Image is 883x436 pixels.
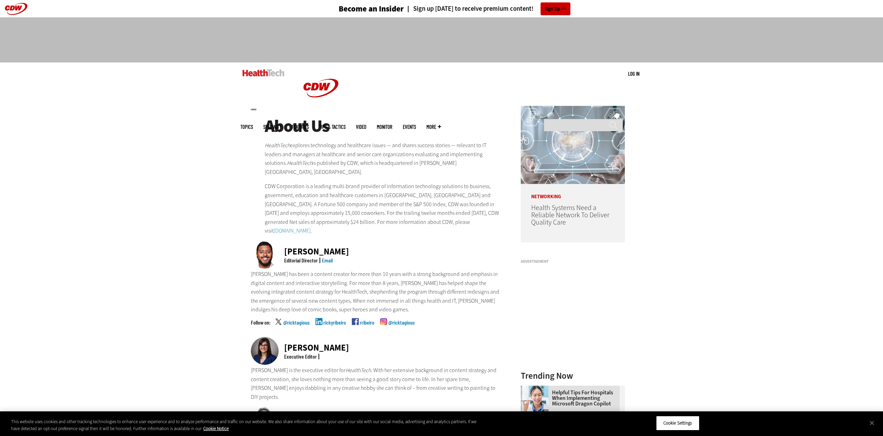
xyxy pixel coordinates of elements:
[251,270,503,314] p: [PERSON_NAME] has been a content creator for more than 10 years with a strong background and emph...
[203,426,229,431] a: More information about your privacy
[403,124,416,129] a: Events
[274,227,311,234] a: [DOMAIN_NAME]
[319,124,346,129] a: Tips & Tactics
[284,247,349,256] div: [PERSON_NAME]
[313,5,404,13] a: Become an Insider
[377,124,392,129] a: MonITor
[263,124,281,129] span: Specialty
[339,5,404,13] h3: Become an Insider
[388,320,415,337] a: @ricktagious
[287,159,312,167] em: HealthTech
[265,142,290,149] em: HealthTech
[356,124,366,129] a: Video
[265,141,503,176] p: explores technology and healthcare issues — and shares success stories — relevant to IT leaders a...
[541,2,570,15] a: Sign Up
[251,241,279,269] img: Ricky Ribeiro
[521,386,552,391] a: Doctor using phone to dictate to tablet
[284,343,349,352] div: [PERSON_NAME]
[251,407,279,435] img: Kelly Konrad
[360,320,374,337] a: rribeiro
[628,70,639,77] div: User menu
[315,24,568,56] iframe: advertisement
[323,320,346,337] a: rickyribeiro
[284,354,317,359] div: Executive Editor
[295,62,347,114] img: Home
[346,367,371,374] em: HealthTech
[284,258,318,263] div: Editorial Director
[251,337,279,365] img: Nicole Scilingo
[243,69,285,76] img: Home
[521,106,625,184] img: Healthcare networking
[521,371,625,380] h3: Trending Now
[240,124,253,129] span: Topics
[11,418,486,432] div: This website uses cookies and other tracking technologies to enhance user experience and to analy...
[521,386,549,413] img: Doctor using phone to dictate to tablet
[521,184,625,199] p: Networking
[251,366,503,401] p: [PERSON_NAME] is the executive editor for . With her extensive background in content strategy and...
[521,260,625,263] h3: Advertisement
[265,182,503,235] p: CDW Corporation is a leading multi-brand provider of information technology solutions to business...
[628,70,639,77] a: Log in
[864,415,880,430] button: Close
[521,390,621,406] a: Helpful Tips for Hospitals When Implementing Microsoft Dragon Copilot
[521,266,625,353] iframe: advertisement
[404,6,534,12] a: Sign up [DATE] to receive premium content!
[283,320,309,337] a: @ricktagious
[656,416,699,430] button: Cookie Settings
[426,124,441,129] span: More
[295,108,347,116] a: CDW
[322,257,333,263] a: Email
[531,203,609,227] a: Health Systems Need a Reliable Network To Deliver Quality Care
[292,124,309,129] a: Features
